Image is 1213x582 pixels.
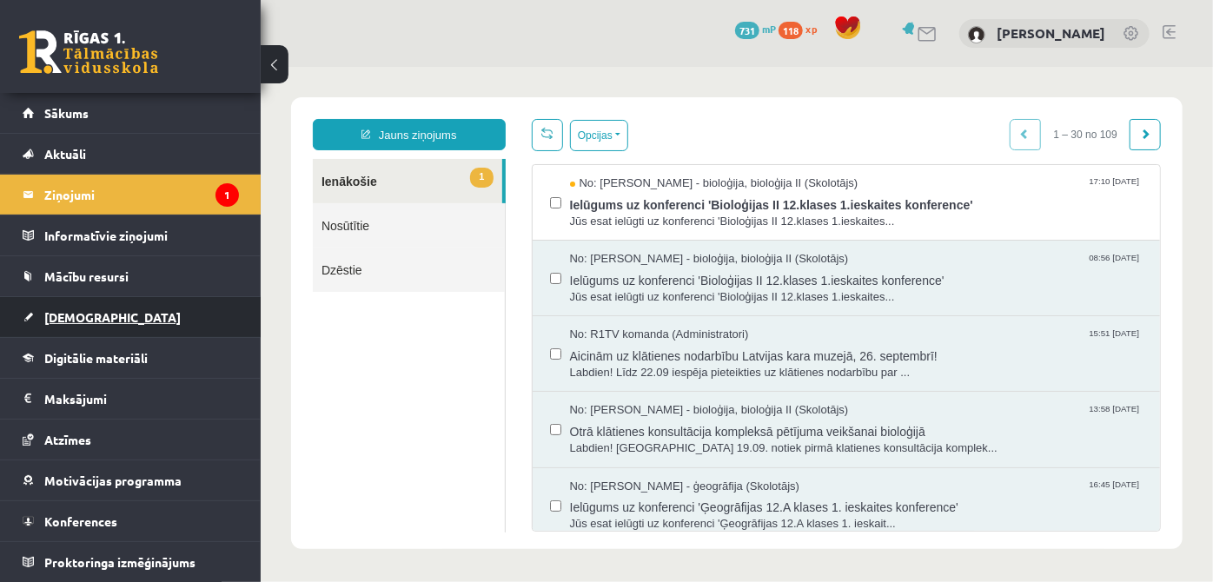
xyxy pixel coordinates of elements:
a: Mācību resursi [23,256,239,296]
span: Digitālie materiāli [44,350,148,366]
span: 15:51 [DATE] [825,260,882,273]
a: Atzīmes [23,420,239,460]
span: Labdien! Līdz 22.09 iespēja pieteikties uz klātienes nodarbību par ... [309,298,883,314]
span: No: [PERSON_NAME] - ģeogrāfija (Skolotājs) [309,412,539,428]
a: No: [PERSON_NAME] - bioloģija, bioloģija II (Skolotājs) 08:56 [DATE] Ielūgums uz konferenci 'Biol... [309,184,883,238]
a: No: [PERSON_NAME] - bioloģija, bioloģija II (Skolotājs) 17:10 [DATE] Ielūgums uz konferenci 'Biol... [309,109,883,162]
i: 1 [215,183,239,207]
a: Rīgas 1. Tālmācības vidusskola [19,30,158,74]
span: xp [805,22,817,36]
a: Aktuāli [23,134,239,174]
a: Ziņojumi1 [23,175,239,215]
legend: Ziņojumi [44,175,239,215]
span: Atzīmes [44,432,91,447]
span: No: [PERSON_NAME] - bioloģija, bioloģija II (Skolotājs) [309,109,598,125]
span: 13:58 [DATE] [825,335,882,348]
span: No: R1TV komanda (Administratori) [309,260,488,276]
span: [DEMOGRAPHIC_DATA] [44,309,181,325]
a: 731 mP [735,22,776,36]
a: Sākums [23,93,239,133]
span: Sākums [44,105,89,121]
legend: Maksājumi [44,379,239,419]
span: Proktoringa izmēģinājums [44,554,196,570]
a: Dzēstie [52,181,244,225]
span: Motivācijas programma [44,473,182,488]
span: Otrā klātienes konsultācija kompleksā pētījuma veikšanai bioloģijā [309,352,883,374]
a: [PERSON_NAME] [997,24,1105,42]
span: Labdien! [GEOGRAPHIC_DATA] 19.09. notiek pirmā klatienes konsultācija komplek... [309,374,883,390]
span: 08:56 [DATE] [825,184,882,197]
a: No: [PERSON_NAME] - ģeogrāfija (Skolotājs) 16:45 [DATE] Ielūgums uz konferenci 'Ģeogrāfijas 12.A ... [309,412,883,466]
span: No: [PERSON_NAME] - bioloģija, bioloģija II (Skolotājs) [309,184,588,201]
a: Jauns ziņojums [52,52,245,83]
a: Digitālie materiāli [23,338,239,378]
a: 118 xp [779,22,825,36]
a: Informatīvie ziņojumi [23,215,239,255]
img: Katrīna Krutikova [968,26,985,43]
a: No: [PERSON_NAME] - bioloģija, bioloģija II (Skolotājs) 13:58 [DATE] Otrā klātienes konsultācija ... [309,335,883,389]
a: No: R1TV komanda (Administratori) 15:51 [DATE] Aicinām uz klātienes nodarbību Latvijas kara muzej... [309,260,883,314]
a: Maksājumi [23,379,239,419]
span: Konferences [44,513,117,529]
span: Mācību resursi [44,268,129,284]
span: Ielūgums uz konferenci 'Bioloģijas II 12.klases 1.ieskaites konference' [309,201,883,222]
span: 17:10 [DATE] [825,109,882,122]
button: Opcijas [309,53,368,84]
span: 731 [735,22,759,39]
a: Motivācijas programma [23,460,239,500]
legend: Informatīvie ziņojumi [44,215,239,255]
span: Ielūgums uz konferenci 'Bioloģijas II 12.klases 1.ieskaites konference' [309,125,883,147]
a: 1Ienākošie [52,92,242,136]
span: 16:45 [DATE] [825,412,882,425]
a: Proktoringa izmēģinājums [23,542,239,582]
a: Nosūtītie [52,136,244,181]
span: Jūs esat ielūgti uz konferenci 'Bioloģijas II 12.klases 1.ieskaites... [309,147,883,163]
span: Jūs esat ielūgti uz konferenci 'Bioloģijas II 12.klases 1.ieskaites... [309,222,883,239]
span: 1 [209,101,232,121]
a: [DEMOGRAPHIC_DATA] [23,297,239,337]
span: 1 – 30 no 109 [780,52,870,83]
span: No: [PERSON_NAME] - bioloģija, bioloģija II (Skolotājs) [309,335,588,352]
a: Konferences [23,501,239,541]
span: Jūs esat ielūgti uz konferenci 'Ģeogrāfijas 12.A klases 1. ieskait... [309,449,883,466]
span: Ielūgums uz konferenci 'Ģeogrāfijas 12.A klases 1. ieskaites konference' [309,427,883,449]
span: mP [762,22,776,36]
span: 118 [779,22,803,39]
span: Aktuāli [44,146,86,162]
span: Aicinām uz klātienes nodarbību Latvijas kara muzejā, 26. septembrī! [309,276,883,298]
